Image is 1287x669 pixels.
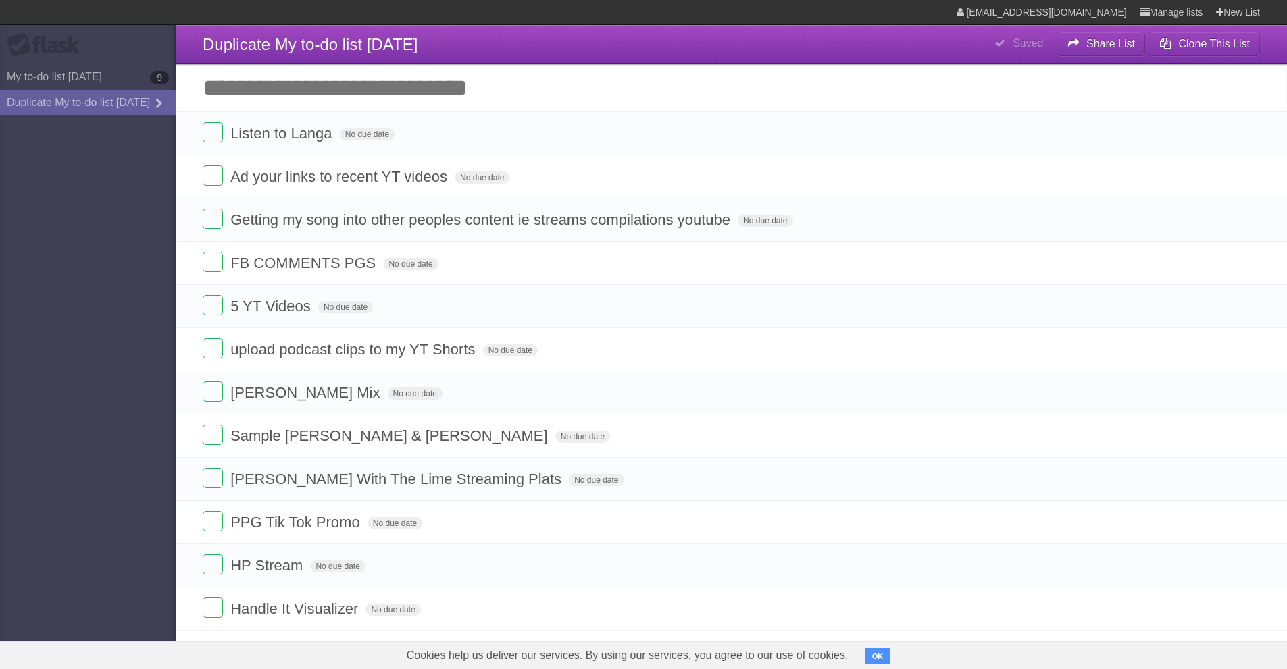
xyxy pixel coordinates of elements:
span: No due date [340,128,395,140]
span: No due date [738,215,792,227]
b: Clone This List [1178,38,1250,49]
span: No due date [365,604,420,616]
label: Done [203,165,223,186]
label: Done [203,511,223,531]
span: Cookies help us deliver our services. By using our services, you agree to our use of cookies. [393,642,862,669]
label: Done [203,425,223,445]
span: No due date [388,387,443,400]
span: Ad your links to recent YT videos [230,168,451,185]
button: Clone This List [1149,32,1260,56]
b: Share List [1086,38,1135,49]
div: Flask [7,33,88,57]
b: Saved [1013,37,1043,49]
span: Listen to Langa [230,125,335,142]
span: No due date [455,171,509,184]
span: Sample [PERSON_NAME] & [PERSON_NAME] [230,427,551,444]
span: Handle It Visualizer [230,600,361,617]
label: Done [203,641,223,661]
button: Share List [1057,32,1146,56]
label: Done [203,295,223,315]
span: No due date [368,517,422,529]
b: 9 [150,71,169,84]
label: Done [203,338,223,358]
span: Getting my song into other peoples content ie streams compilations youtube [230,211,734,228]
span: upload podcast clips to my YT Shorts [230,341,478,358]
label: Done [203,381,223,402]
label: Done [203,209,223,229]
label: Done [203,252,223,272]
span: No due date [555,431,610,443]
span: No due date [310,560,365,572]
span: No due date [569,474,624,486]
span: Duplicate My to-do list [DATE] [203,35,418,53]
span: 5 YT Videos [230,298,314,315]
span: No due date [318,301,373,313]
span: No due date [383,258,438,270]
label: Done [203,597,223,618]
button: OK [865,648,891,664]
span: No due date [483,344,538,356]
label: Done [203,122,223,142]
span: FB COMMENTS PGS [230,255,379,271]
label: Done [203,468,223,488]
span: HP Stream [230,557,306,574]
span: PPG Tik Tok Promo [230,514,363,531]
label: Done [203,554,223,574]
span: [PERSON_NAME] With The Lime Streaming Plats [230,471,565,487]
span: [PERSON_NAME] Mix [230,384,383,401]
